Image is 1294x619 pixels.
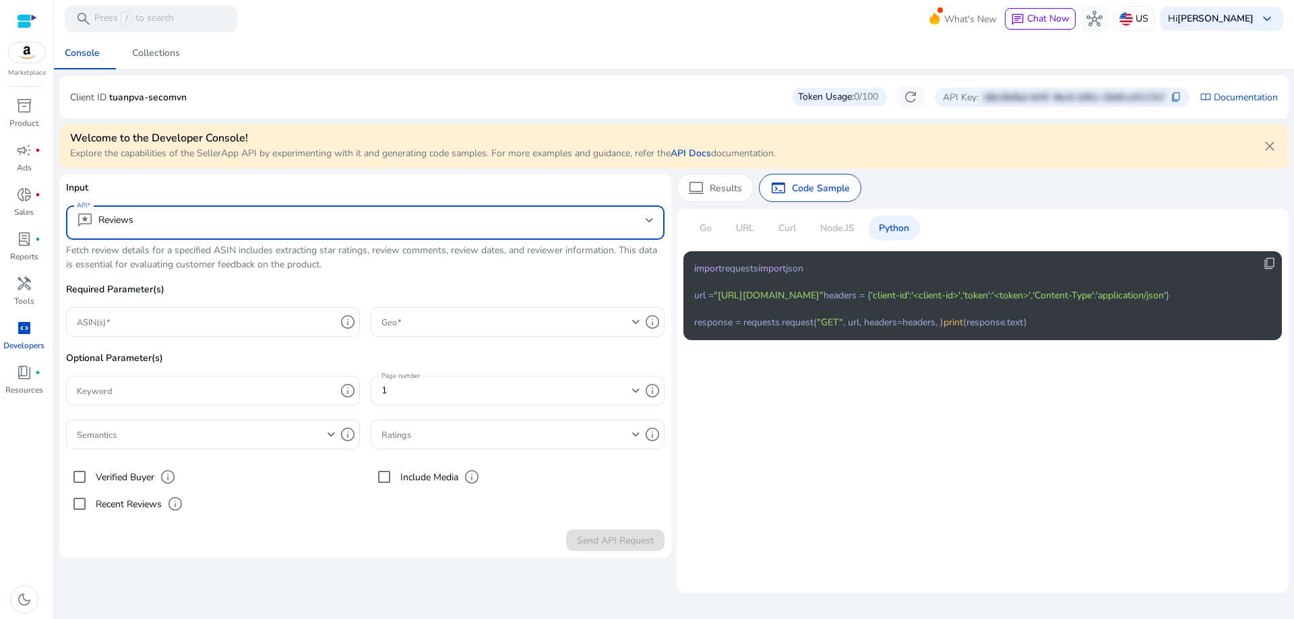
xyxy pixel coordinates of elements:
[160,469,176,485] span: info
[340,314,356,330] span: info
[1200,92,1211,102] span: import_contacts
[1096,289,1166,302] span: 'application/json'
[16,231,32,247] span: lab_profile
[16,142,32,158] span: campaign
[16,187,32,203] span: donut_small
[66,181,665,205] p: Input
[1027,12,1070,25] span: Chat Now
[1033,289,1094,302] span: 'Content-Type'
[770,180,787,196] span: terminal
[340,426,356,443] span: info
[167,496,183,512] span: info
[70,146,776,160] p: Explore the capabilities of the SellerApp API by experimenting with it and generating code sample...
[736,221,754,235] p: URL
[644,426,660,443] span: info
[854,90,878,104] span: 0/100
[66,282,665,307] p: Required Parameter(s)
[398,470,458,484] label: Include Media
[1259,11,1275,27] span: keyboard_arrow_down
[16,364,32,381] span: book_4
[77,201,87,210] mat-label: API
[93,497,162,511] label: Recent Reviews
[1171,92,1181,102] span: content_copy
[66,351,665,376] p: Optional Parameter(s)
[714,289,824,302] span: "[URL][DOMAIN_NAME]"
[817,316,843,329] span: "GET"
[17,162,32,174] p: Ads
[792,181,850,195] p: Code Sample
[992,289,1030,302] span: '<token>'
[1136,7,1148,30] p: US
[14,295,34,307] p: Tools
[381,371,421,381] mat-label: Page number
[911,289,960,302] span: '<client-id>'
[688,180,704,196] span: computer
[700,221,712,235] p: Go
[65,48,100,58] div: Console
[14,206,34,218] p: Sales
[1119,12,1133,26] img: us.svg
[897,86,924,108] button: refresh
[10,251,38,263] p: Reports
[943,90,979,104] p: API Key:
[109,90,187,104] p: tuanpva-secomvn
[984,90,1165,104] p: b8e3b0bd-bf4f-4bc6-b0b1-50dfce9117b7
[644,383,660,399] span: info
[8,68,46,78] p: Marketplace
[710,181,742,195] p: Results
[340,383,356,399] span: info
[1081,5,1108,32] button: hub
[35,370,40,375] span: fiber_manual_record
[16,591,32,608] span: dark_mode
[1005,8,1076,30] button: chatChat Now
[1086,11,1103,27] span: hub
[871,289,909,302] span: 'client-id'
[9,117,38,129] p: Product
[16,275,32,292] span: handyman
[381,384,387,397] span: 1
[671,147,711,160] a: API Docs
[778,221,796,235] p: Curl
[35,192,40,197] span: fiber_manual_record
[35,236,40,242] span: fiber_manual_record
[5,384,43,396] p: Resources
[464,469,480,485] span: info
[70,90,106,104] p: Client ID
[94,11,174,26] p: Press to search
[9,42,45,63] img: amazon.svg
[1263,257,1276,270] span: content_copy
[1177,12,1254,25] b: [PERSON_NAME]
[70,132,776,145] h4: Welcome to the Developer Console!
[793,88,886,106] div: Token Usage:
[944,7,997,31] span: What's New
[902,89,919,105] span: refresh
[16,98,32,114] span: inventory_2
[75,11,92,27] span: search
[1168,14,1254,24] p: Hi
[66,243,665,271] p: Fetch review details for a specified ASIN includes extracting star ratings, review comments, revi...
[132,48,180,58] div: Collections
[1214,90,1278,104] a: Documentation
[3,339,44,352] p: Developers
[121,11,133,26] span: /
[944,316,963,329] span: print
[77,212,133,228] div: Reviews
[16,320,32,336] span: code_blocks
[694,262,1169,329] code: requests json url = headers = { : , : , : } response = requests.request( , url, headers=headers, ...
[35,148,40,153] span: fiber_manual_record
[93,470,154,484] label: Verified Buyer
[879,221,909,235] p: Python
[962,289,990,302] span: 'token'
[644,314,660,330] span: info
[1262,138,1278,154] span: close
[758,262,786,275] span: import
[820,221,855,235] p: Node.JS
[77,212,93,228] span: reviews
[694,262,722,275] span: import
[1011,13,1024,26] span: chat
